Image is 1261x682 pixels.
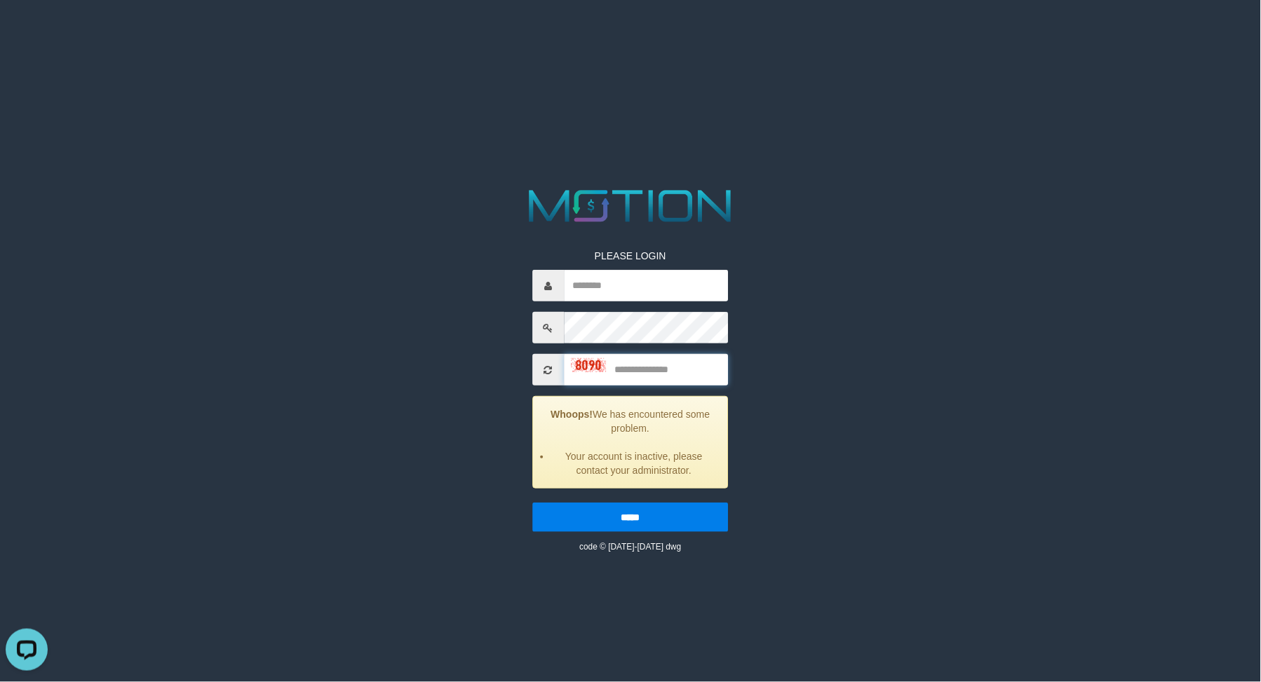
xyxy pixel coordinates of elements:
[571,358,606,372] img: captcha
[532,249,729,263] p: PLEASE LOGIN
[551,409,593,420] strong: Whoops!
[520,184,741,228] img: MOTION_logo.png
[579,542,681,552] small: code © [DATE]-[DATE] dwg
[532,396,729,489] div: We has encountered some problem.
[551,449,717,477] li: Your account is inactive, please contact your administrator.
[6,6,48,48] button: Open LiveChat chat widget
